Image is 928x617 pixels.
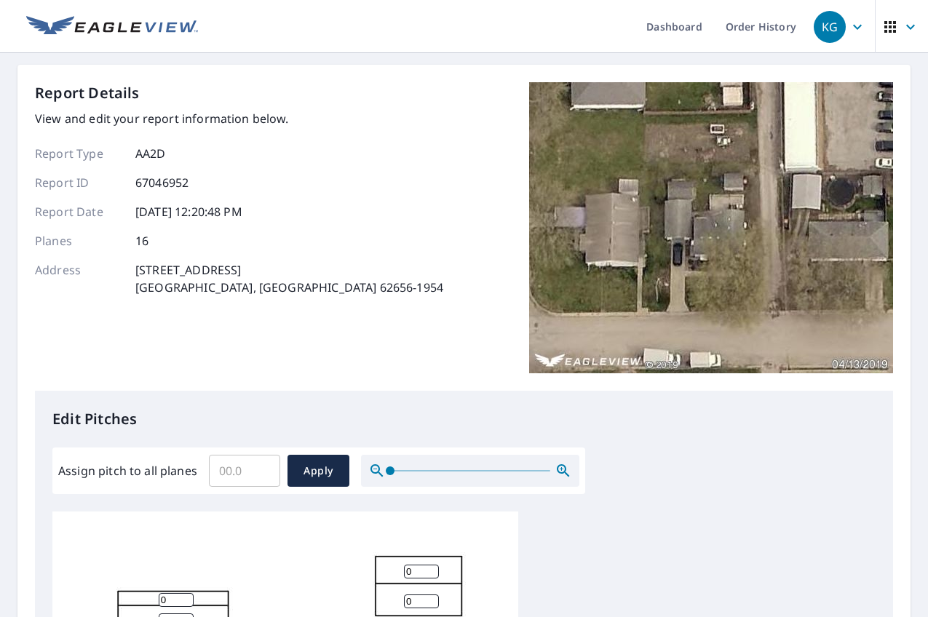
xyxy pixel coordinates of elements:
[35,110,443,127] p: View and edit your report information below.
[52,408,876,430] p: Edit Pitches
[35,82,140,104] p: Report Details
[135,203,242,220] p: [DATE] 12:20:48 PM
[58,462,197,479] label: Assign pitch to all planes
[35,145,122,162] p: Report Type
[814,11,846,43] div: KG
[35,232,122,250] p: Planes
[35,174,122,191] p: Report ID
[287,455,349,487] button: Apply
[135,145,166,162] p: AA2D
[209,450,280,491] input: 00.0
[26,16,198,38] img: EV Logo
[135,261,443,296] p: [STREET_ADDRESS] [GEOGRAPHIC_DATA], [GEOGRAPHIC_DATA] 62656-1954
[529,82,893,373] img: Top image
[135,232,148,250] p: 16
[135,174,189,191] p: 67046952
[35,261,122,296] p: Address
[35,203,122,220] p: Report Date
[299,462,338,480] span: Apply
